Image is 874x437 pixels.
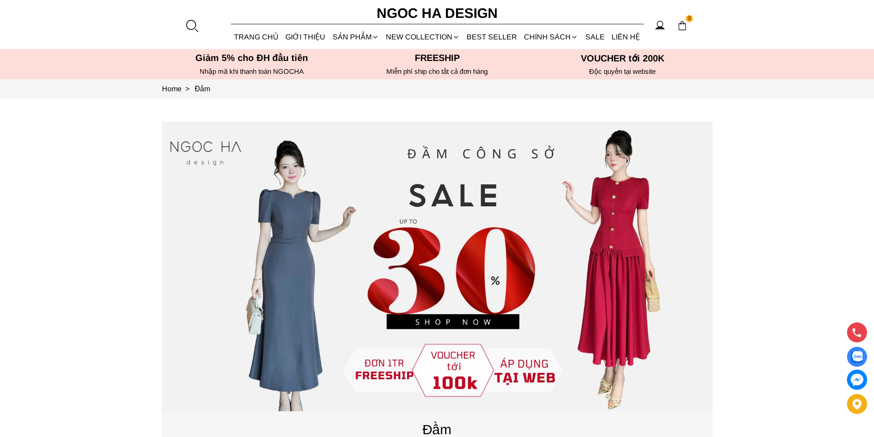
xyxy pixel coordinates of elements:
a: NEW COLLECTION [382,25,463,49]
a: Ngoc Ha Design [368,2,506,24]
div: Chính sách [521,25,582,49]
a: GIỚI THIỆU [282,25,329,49]
a: TRANG CHỦ [231,25,282,49]
div: SẢN PHẨM [329,25,382,49]
h6: Độc quyền tại website [533,67,713,76]
font: Freeship [415,53,460,63]
a: messenger [847,370,867,390]
a: BEST SELLER [463,25,521,49]
a: Display image [847,347,867,367]
font: Nhập mã khi thanh toán NGOCHA [200,67,304,75]
a: SALE [582,25,608,49]
a: LIÊN HỆ [608,25,643,49]
span: > [182,85,193,93]
a: Link to Đầm [195,85,211,93]
font: Giảm 5% cho ĐH đầu tiên [195,53,308,63]
a: Link to Home [162,85,195,93]
span: 2 [686,15,693,22]
img: Display image [851,351,863,363]
img: img-CART-ICON-ksit0nf1 [677,21,687,31]
h5: VOUCHER tới 200K [533,53,713,64]
h6: MIễn phí ship cho tất cả đơn hàng [347,67,527,76]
